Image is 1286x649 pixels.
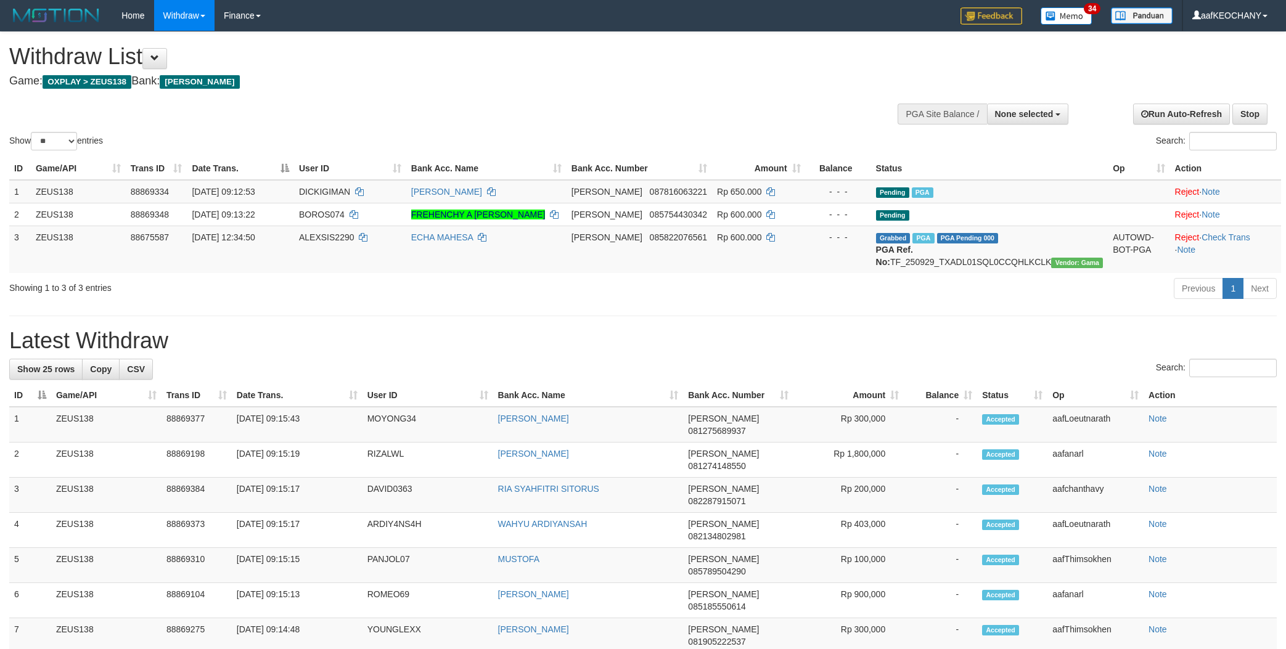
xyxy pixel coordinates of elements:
th: Balance: activate to sort column ascending [904,384,977,407]
th: Bank Acc. Number: activate to sort column ascending [683,384,793,407]
th: Op: activate to sort column ascending [1108,157,1169,180]
span: Rp 650.000 [717,187,761,197]
a: Note [1149,519,1167,529]
a: Note [1149,624,1167,634]
td: ZEUS138 [51,513,162,548]
span: Accepted [982,414,1019,425]
td: 3 [9,226,31,273]
td: [DATE] 09:15:13 [232,583,362,618]
a: Check Trans [1202,232,1250,242]
span: ALEXSIS2290 [299,232,354,242]
td: PANJOL07 [362,548,493,583]
a: Note [1149,589,1167,599]
th: Game/API: activate to sort column ascending [51,384,162,407]
a: Note [1149,484,1167,494]
span: Copy 087816063221 to clipboard [650,187,707,197]
th: Amount: activate to sort column ascending [793,384,904,407]
td: · · [1170,226,1281,273]
td: 88869373 [162,513,232,548]
td: ZEUS138 [51,583,162,618]
span: Rp 600.000 [717,232,761,242]
div: - - - [811,231,866,243]
td: MOYONG34 [362,407,493,443]
td: AUTOWD-BOT-PGA [1108,226,1169,273]
a: Stop [1232,104,1268,124]
td: ZEUS138 [31,226,126,273]
td: RIZALWL [362,443,493,478]
td: aafchanthavy [1047,478,1144,513]
span: Copy 085754430342 to clipboard [650,210,707,219]
a: Show 25 rows [9,359,83,380]
span: Marked by aafpengsreynich [912,233,934,243]
td: 1 [9,180,31,203]
a: Reject [1175,187,1200,197]
td: - [904,443,977,478]
span: [PERSON_NAME] [688,624,759,634]
td: [DATE] 09:15:17 [232,478,362,513]
td: 88869198 [162,443,232,478]
span: Copy 082287915071 to clipboard [688,496,745,506]
th: Bank Acc. Name: activate to sort column ascending [406,157,567,180]
span: CSV [127,364,145,374]
td: 5 [9,548,51,583]
input: Search: [1189,132,1277,150]
th: Bank Acc. Name: activate to sort column ascending [493,384,684,407]
h4: Game: Bank: [9,75,845,88]
span: Accepted [982,590,1019,600]
a: [PERSON_NAME] [498,589,569,599]
span: 88869334 [131,187,169,197]
a: Previous [1174,278,1223,299]
td: ZEUS138 [51,478,162,513]
td: 2 [9,443,51,478]
span: 88675587 [131,232,169,242]
td: Rp 100,000 [793,548,904,583]
select: Showentries [31,132,77,150]
td: ZEUS138 [51,548,162,583]
span: Marked by aafanarl [912,187,933,198]
th: Game/API: activate to sort column ascending [31,157,126,180]
td: - [904,478,977,513]
img: MOTION_logo.png [9,6,103,25]
span: Accepted [982,555,1019,565]
th: ID: activate to sort column descending [9,384,51,407]
span: [PERSON_NAME] [688,449,759,459]
th: Action [1144,384,1277,407]
span: None selected [995,109,1054,119]
a: Note [1177,245,1195,255]
span: Show 25 rows [17,364,75,374]
span: Grabbed [876,233,911,243]
a: Copy [82,359,120,380]
a: Run Auto-Refresh [1133,104,1230,124]
a: [PERSON_NAME] [411,187,482,197]
span: Rp 600.000 [717,210,761,219]
th: Action [1170,157,1281,180]
td: - [904,583,977,618]
td: ZEUS138 [31,180,126,203]
span: [PERSON_NAME] [688,519,759,529]
td: 6 [9,583,51,618]
th: Balance [806,157,871,180]
a: [PERSON_NAME] [498,449,569,459]
a: CSV [119,359,153,380]
span: OXPLAY > ZEUS138 [43,75,131,89]
span: Copy 085185550614 to clipboard [688,602,745,611]
span: [PERSON_NAME] [571,187,642,197]
td: Rp 1,800,000 [793,443,904,478]
td: aafanarl [1047,443,1144,478]
a: [PERSON_NAME] [498,414,569,423]
span: [PERSON_NAME] [688,554,759,564]
a: Reject [1175,232,1200,242]
td: ZEUS138 [51,407,162,443]
label: Search: [1156,132,1277,150]
span: PGA Pending [937,233,999,243]
th: User ID: activate to sort column ascending [362,384,493,407]
a: WAHYU ARDIYANSAH [498,519,588,529]
span: Copy [90,364,112,374]
td: ZEUS138 [51,443,162,478]
span: Copy 085822076561 to clipboard [650,232,707,242]
th: Status [871,157,1108,180]
span: Copy 081275689937 to clipboard [688,426,745,436]
td: ROMEO69 [362,583,493,618]
img: Feedback.jpg [960,7,1022,25]
span: [PERSON_NAME] [688,414,759,423]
